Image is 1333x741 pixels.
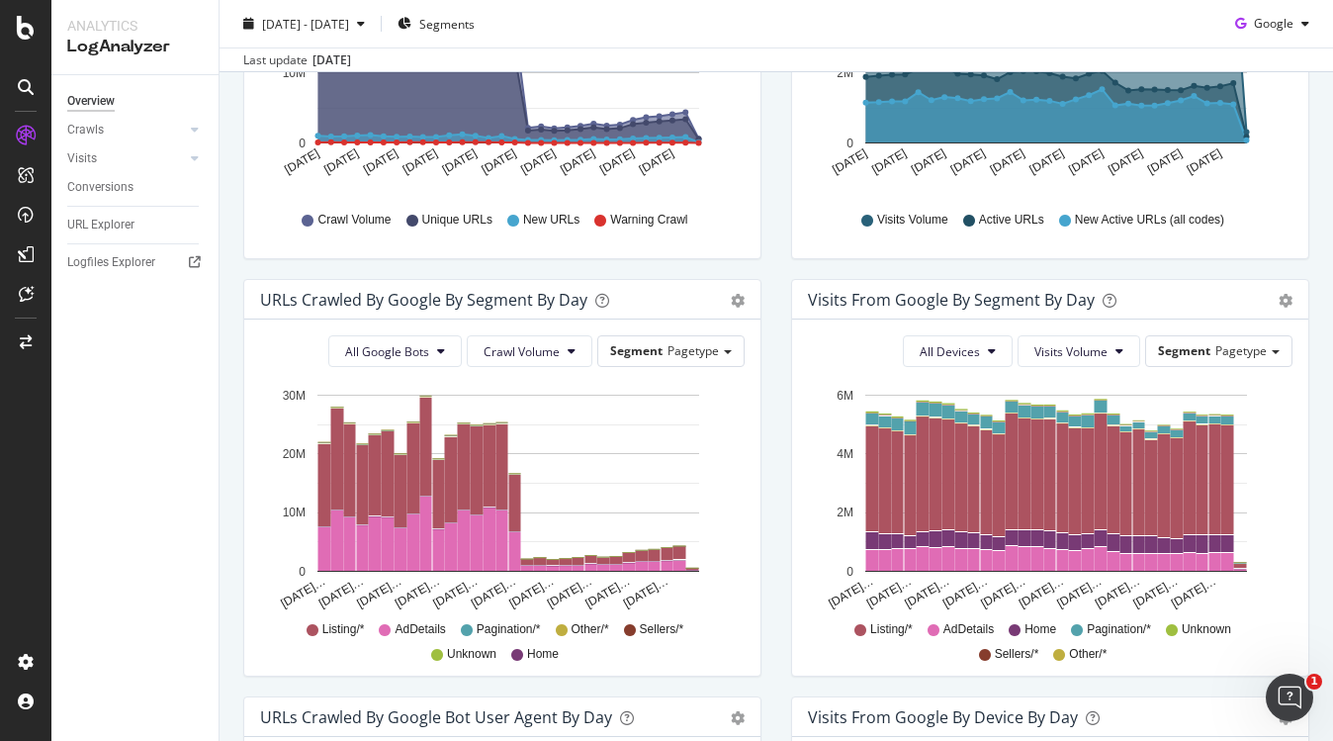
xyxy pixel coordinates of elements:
[328,335,462,367] button: All Google Bots
[846,565,853,579] text: 0
[477,621,541,638] span: Pagination/*
[67,148,185,169] a: Visits
[283,447,306,461] text: 20M
[67,148,97,169] div: Visits
[1145,146,1185,177] text: [DATE]
[67,215,134,235] div: URL Explorer
[1106,146,1145,177] text: [DATE]
[518,146,558,177] text: [DATE]
[837,389,853,403] text: 6M
[731,294,745,308] div: gear
[243,51,351,69] div: Last update
[480,146,519,177] text: [DATE]
[1069,646,1107,663] span: Other/*
[283,389,306,403] text: 30M
[400,146,440,177] text: [DATE]
[640,621,684,638] span: Sellers/*
[484,343,560,360] span: Crawl Volume
[837,66,853,80] text: 2M
[610,342,663,359] span: Segment
[262,15,349,32] span: [DATE] - [DATE]
[597,146,637,177] text: [DATE]
[317,212,391,229] span: Crawl Volume
[1254,15,1293,32] span: Google
[440,146,480,177] text: [DATE]
[837,447,853,461] text: 4M
[390,8,483,40] button: Segments
[67,16,203,36] div: Analytics
[903,335,1013,367] button: All Devices
[361,146,400,177] text: [DATE]
[299,565,306,579] text: 0
[67,215,205,235] a: URL Explorer
[260,707,612,727] div: URLs Crawled by Google bot User Agent By Day
[1215,342,1267,359] span: Pagetype
[321,146,361,177] text: [DATE]
[1066,146,1106,177] text: [DATE]
[67,36,203,58] div: LogAnalyzer
[572,621,609,638] span: Other/*
[1075,212,1224,229] span: New Active URLs (all codes)
[808,707,1078,727] div: Visits From Google By Device By Day
[846,137,853,150] text: 0
[1266,674,1313,721] iframe: Intercom live chat
[67,177,133,198] div: Conversions
[837,507,853,520] text: 2M
[67,252,155,273] div: Logfiles Explorer
[345,343,429,360] span: All Google Bots
[67,120,104,140] div: Crawls
[830,146,869,177] text: [DATE]
[808,383,1286,612] svg: A chart.
[282,146,321,177] text: [DATE]
[637,146,676,177] text: [DATE]
[1027,146,1067,177] text: [DATE]
[948,146,988,177] text: [DATE]
[1034,343,1108,360] span: Visits Volume
[667,342,719,359] span: Pagetype
[322,621,365,638] span: Listing/*
[909,146,948,177] text: [DATE]
[1227,8,1317,40] button: Google
[610,212,687,229] span: Warning Crawl
[1018,335,1140,367] button: Visits Volume
[283,66,306,80] text: 10M
[731,711,745,725] div: gear
[67,252,205,273] a: Logfiles Explorer
[1182,621,1231,638] span: Unknown
[422,212,492,229] span: Unique URLs
[235,8,373,40] button: [DATE] - [DATE]
[988,146,1027,177] text: [DATE]
[299,137,306,150] text: 0
[1087,621,1151,638] span: Pagination/*
[1306,674,1322,690] span: 1
[979,212,1044,229] span: Active URLs
[1279,294,1292,308] div: gear
[447,646,496,663] span: Unknown
[283,507,306,520] text: 10M
[877,212,948,229] span: Visits Volume
[808,290,1095,310] div: Visits from Google By Segment By Day
[67,91,205,112] a: Overview
[395,621,445,638] span: AdDetails
[920,343,980,360] span: All Devices
[260,290,587,310] div: URLs Crawled by Google By Segment By Day
[260,383,738,612] svg: A chart.
[467,335,592,367] button: Crawl Volume
[523,212,579,229] span: New URLs
[869,146,909,177] text: [DATE]
[67,120,185,140] a: Crawls
[558,146,597,177] text: [DATE]
[67,177,205,198] a: Conversions
[419,15,475,32] span: Segments
[943,621,994,638] span: AdDetails
[527,646,559,663] span: Home
[312,51,351,69] div: [DATE]
[1024,621,1056,638] span: Home
[67,91,115,112] div: Overview
[1158,342,1210,359] span: Segment
[995,646,1039,663] span: Sellers/*
[870,621,913,638] span: Listing/*
[1185,146,1224,177] text: [DATE]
